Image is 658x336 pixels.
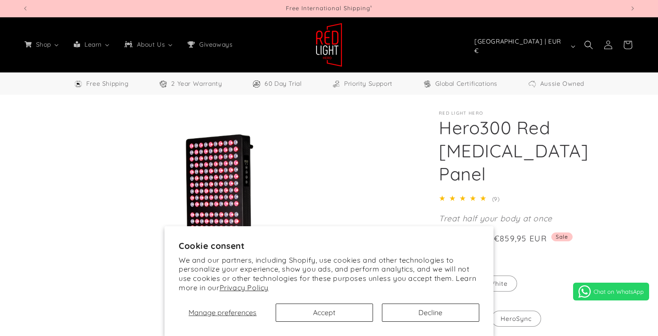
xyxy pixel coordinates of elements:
label: White [479,276,517,292]
span: About Us [135,40,166,48]
img: Aussie Owned Icon [528,80,537,88]
span: Learn [83,40,103,48]
img: Trial Icon [252,80,261,88]
h1: Hero300 Red [MEDICAL_DATA] Panel [439,116,636,185]
p: We and our partners, including Shopify, use cookies and other technologies to personalize your ex... [179,256,479,292]
span: Sale [551,232,573,241]
span: [GEOGRAPHIC_DATA] | EUR € [474,37,567,56]
label: HeroSync [491,311,541,327]
div: 5.0 out of 5.0 stars [439,192,490,205]
span: (9) [492,196,500,202]
img: Support Icon [332,80,341,88]
img: Certifications Icon [423,80,432,88]
span: €859,95 EUR [494,232,547,244]
span: Global Certifications [435,78,498,89]
span: Aussie Owned [540,78,584,89]
button: Accept [276,304,373,322]
img: Warranty Icon [159,80,168,88]
h2: Cookie consent [179,240,479,251]
a: 2 Year Warranty [159,78,222,89]
img: Free Shipping Icon [74,80,83,88]
a: Red Light Hero [313,19,346,70]
span: Priority Support [344,78,393,89]
a: 60 Day Trial [252,78,301,89]
button: Decline [382,304,479,322]
div: Free . [439,247,636,256]
a: Shop [17,35,66,54]
a: Global Certifications [423,78,498,89]
span: Chat on WhatsApp [594,288,644,295]
button: Manage preferences [179,304,267,322]
a: Aussie Owned [528,78,584,89]
p: Red Light Hero [439,111,636,116]
a: Privacy Policy [220,283,269,292]
a: Free Worldwide Shipping [74,78,129,89]
span: Manage preferences [189,308,257,317]
span: Free Shipping [86,78,129,89]
a: About Us [117,35,180,54]
span: Giveaways [197,40,233,48]
span: Shop [34,40,52,48]
em: Treat half your body at once [439,213,552,224]
a: Priority Support [332,78,393,89]
a: Giveaways [180,35,239,54]
img: Red Light Hero [316,23,342,67]
a: Learn [66,35,117,54]
summary: Search [579,35,598,55]
span: 2 Year Warranty [171,78,222,89]
button: [GEOGRAPHIC_DATA] | EUR € [469,38,579,55]
span: 60 Day Trial [265,78,301,89]
span: Free International Shipping¹ [286,4,372,12]
a: Chat on WhatsApp [573,283,649,300]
